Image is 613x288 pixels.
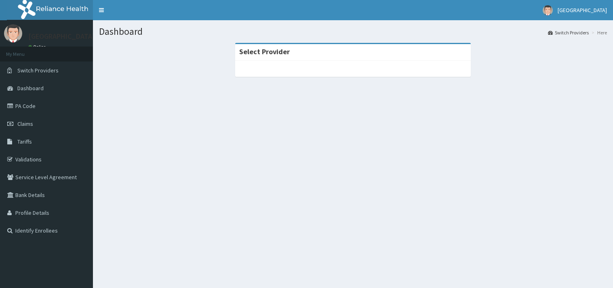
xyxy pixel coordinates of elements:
[4,24,22,42] img: User Image
[543,5,553,15] img: User Image
[17,67,59,74] span: Switch Providers
[239,47,290,56] strong: Select Provider
[28,33,95,40] p: [GEOGRAPHIC_DATA]
[590,29,607,36] li: Here
[17,120,33,127] span: Claims
[558,6,607,14] span: [GEOGRAPHIC_DATA]
[17,138,32,145] span: Tariffs
[28,44,48,50] a: Online
[17,85,44,92] span: Dashboard
[99,26,607,37] h1: Dashboard
[548,29,589,36] a: Switch Providers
